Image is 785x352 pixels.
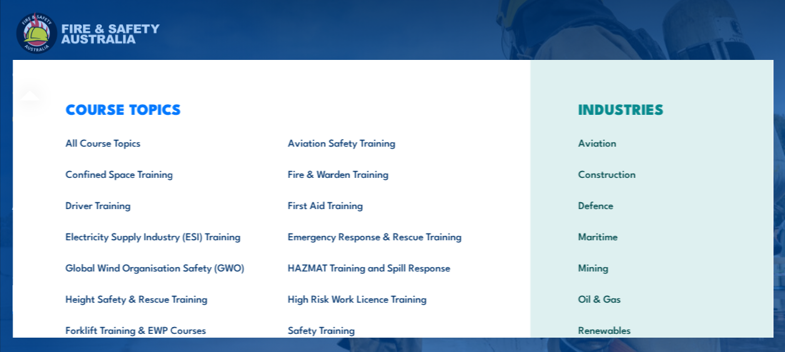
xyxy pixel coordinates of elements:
[546,59,581,89] a: Contact
[268,127,490,158] a: Aviation Safety Training
[558,220,744,252] a: Maritime
[558,100,744,117] h3: INDUSTRIES
[12,59,47,89] a: Courses
[46,283,268,314] a: Height Safety & Rescue Training
[46,220,268,252] a: Electricity Supply Industry (ESI) Training
[455,59,519,89] a: Learner Portal
[176,59,309,89] a: Emergency Response Services
[46,252,268,283] a: Global Wind Organisation Safety (GWO)
[268,252,490,283] a: HAZMAT Training and Spill Response
[268,158,490,189] a: Fire & Warden Training
[558,314,744,345] a: Renewables
[558,283,744,314] a: Oil & Gas
[75,59,149,89] a: Course Calendar
[46,158,268,189] a: Confined Space Training
[46,100,490,117] h3: COURSE TOPICS
[268,220,490,252] a: Emergency Response & Rescue Training
[268,189,490,220] a: First Aid Training
[46,127,268,158] a: All Course Topics
[403,59,428,89] a: News
[558,189,744,220] a: Defence
[336,59,376,89] a: About Us
[46,189,268,220] a: Driver Training
[558,127,744,158] a: Aviation
[558,158,744,189] a: Construction
[268,314,490,345] a: Safety Training
[268,283,490,314] a: High Risk Work Licence Training
[46,314,268,345] a: Forklift Training & EWP Courses
[558,252,744,283] a: Mining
